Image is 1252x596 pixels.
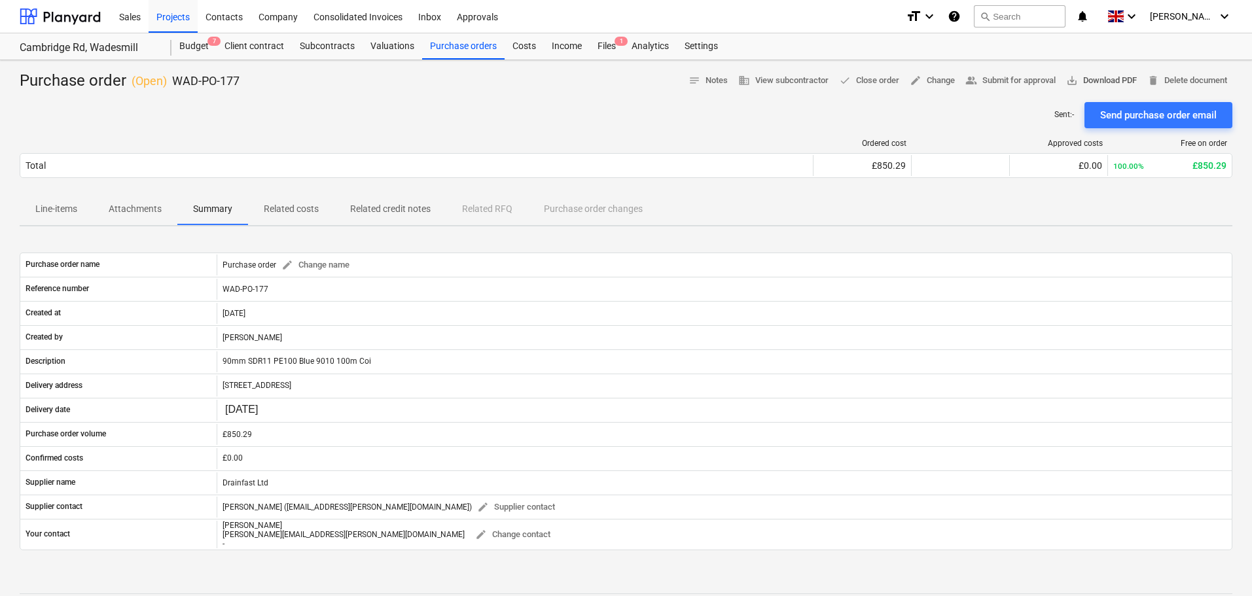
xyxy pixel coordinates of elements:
[281,259,293,271] span: edit
[475,529,487,540] span: edit
[350,202,431,216] p: Related credit notes
[1015,160,1102,171] div: £0.00
[1150,11,1215,22] span: [PERSON_NAME]
[1187,533,1252,596] iframe: Chat Widget
[475,527,550,542] span: Change contact
[1054,109,1074,120] p: Sent : -
[171,33,217,60] div: Budget
[1076,9,1089,24] i: notifications
[363,33,422,60] a: Valuations
[1066,73,1137,88] span: Download PDF
[26,477,75,488] p: Supplier name
[910,73,955,88] span: Change
[217,33,292,60] a: Client contract
[26,380,82,391] p: Delivery address
[26,529,70,540] p: Your contact
[590,33,624,60] a: Files1
[1113,162,1144,171] small: 100.00%
[819,160,906,171] div: £850.29
[1113,139,1227,148] div: Free on order
[26,160,46,171] div: Total
[26,429,106,440] p: Purchase order volume
[193,202,232,216] p: Summary
[738,73,829,88] span: View subcontractor
[422,33,505,60] div: Purchase orders
[906,9,921,24] i: format_size
[839,73,899,88] span: Close order
[974,5,1065,27] button: Search
[132,73,167,89] p: ( Open )
[172,73,240,89] p: WAD-PO-177
[281,258,349,273] span: Change name
[738,75,750,86] span: business
[26,307,61,319] p: Created at
[683,71,733,91] button: Notes
[921,9,937,24] i: keyboard_arrow_down
[26,259,99,270] p: Purchase order name
[477,500,555,515] span: Supplier contact
[948,9,961,24] i: Knowledge base
[960,71,1061,91] button: Submit for approval
[1217,9,1232,24] i: keyboard_arrow_down
[20,71,240,92] div: Purchase order
[1100,107,1217,124] div: Send purchase order email
[26,453,83,464] p: Confirmed costs
[965,73,1056,88] span: Submit for approval
[689,75,700,86] span: notes
[472,497,560,517] button: Supplier contact
[689,73,728,88] span: Notes
[223,356,371,367] p: 90mm SDR11 PE100 Blue 9010 100m Coi
[171,33,217,60] a: Budget7
[276,255,355,275] button: Change name
[207,37,221,46] span: 7
[223,521,465,530] div: [PERSON_NAME]
[223,401,284,419] input: Change
[217,472,1232,493] div: Drainfast Ltd
[590,33,624,60] div: Files
[20,41,156,55] div: Cambridge Rd, Wadesmill
[1061,71,1142,91] button: Download PDF
[26,501,82,512] p: Supplier contact
[217,279,1232,300] div: WAD-PO-177
[26,283,89,294] p: Reference number
[733,71,834,91] button: View subcontractor
[217,303,1232,324] div: [DATE]
[223,530,465,539] span: [PERSON_NAME][EMAIL_ADDRESS][PERSON_NAME][DOMAIN_NAME]
[477,501,489,513] span: edit
[1147,73,1227,88] span: Delete document
[223,380,291,391] p: [STREET_ADDRESS]
[223,255,355,275] div: Purchase order
[544,33,590,60] div: Income
[109,202,162,216] p: Attachments
[624,33,677,60] a: Analytics
[505,33,544,60] a: Costs
[264,202,319,216] p: Related costs
[1015,139,1103,148] div: Approved costs
[1142,71,1232,91] button: Delete document
[1124,9,1139,24] i: keyboard_arrow_down
[26,356,65,367] p: Description
[910,75,921,86] span: edit
[965,75,977,86] span: people_alt
[819,139,906,148] div: Ordered cost
[834,71,904,91] button: Close order
[1147,75,1159,86] span: delete
[1113,160,1226,171] div: £850.29
[26,332,63,343] p: Created by
[615,37,628,46] span: 1
[1066,75,1078,86] span: save_alt
[980,11,990,22] span: search
[904,71,960,91] button: Change
[470,521,556,548] button: Change contact
[677,33,726,60] a: Settings
[223,539,465,548] div: -
[217,327,1232,348] div: [PERSON_NAME]
[292,33,363,60] a: Subcontracts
